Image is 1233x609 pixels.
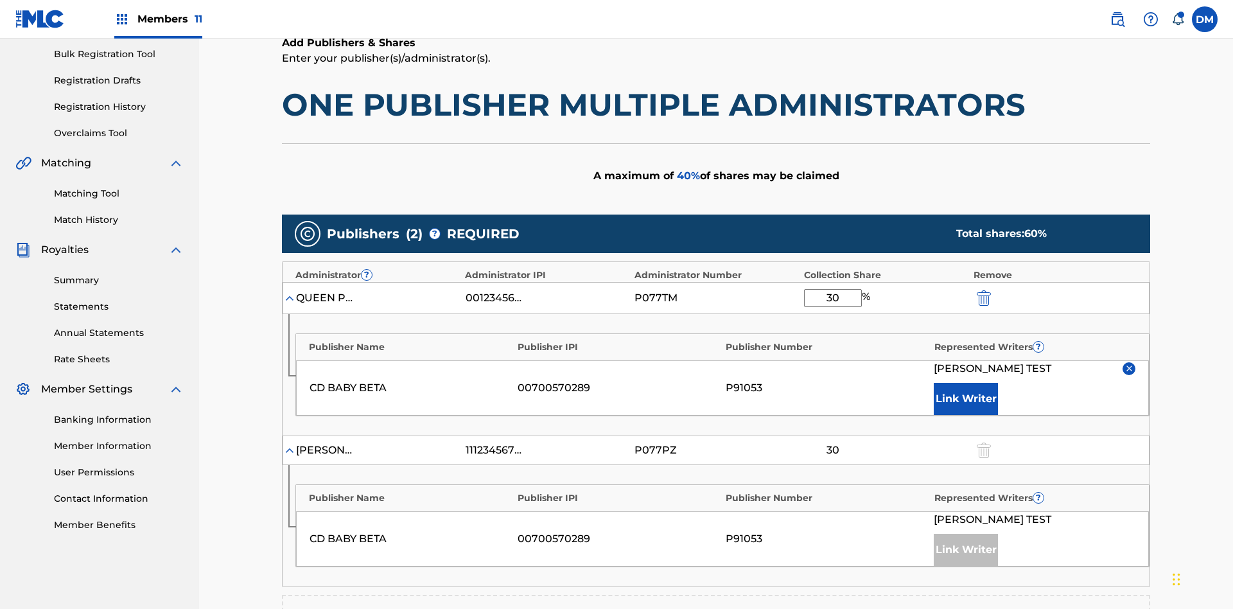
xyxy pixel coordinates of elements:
[309,491,511,505] div: Publisher Name
[114,12,130,27] img: Top Rightsholders
[282,51,1150,66] p: Enter your publisher(s)/administrator(s).
[1033,342,1044,352] span: ?
[54,466,184,479] a: User Permissions
[54,413,184,427] a: Banking Information
[1124,364,1134,373] img: remove-from-list-button
[726,491,928,505] div: Publisher Number
[862,289,873,307] span: %
[283,444,296,457] img: expand-cell-toggle
[15,155,31,171] img: Matching
[956,226,1124,242] div: Total shares:
[168,242,184,258] img: expand
[465,269,628,282] div: Administrator IPI
[1024,227,1047,240] span: 60 %
[1033,493,1044,503] span: ?
[54,213,184,227] a: Match History
[15,382,31,397] img: Member Settings
[310,531,511,547] div: CD BABY BETA
[518,340,720,354] div: Publisher IPI
[54,518,184,532] a: Member Benefits
[362,270,372,280] span: ?
[430,229,440,239] span: ?
[974,269,1137,282] div: Remove
[54,100,184,114] a: Registration History
[295,269,459,282] div: Administrator
[726,340,928,354] div: Publisher Number
[518,491,720,505] div: Publisher IPI
[283,292,296,304] img: expand-cell-toggle
[54,274,184,287] a: Summary
[168,382,184,397] img: expand
[1110,12,1125,27] img: search
[726,380,927,396] div: P91053
[447,224,520,243] span: REQUIRED
[1138,6,1164,32] div: Help
[1105,6,1130,32] a: Public Search
[518,531,719,547] div: 00700570289
[15,10,65,28] img: MLC Logo
[54,353,184,366] a: Rate Sheets
[41,382,132,397] span: Member Settings
[406,224,423,243] span: ( 2 )
[1169,547,1233,609] iframe: Chat Widget
[934,512,1051,527] span: [PERSON_NAME] TEST
[282,35,1150,51] h6: Add Publishers & Shares
[726,531,927,547] div: P91053
[634,269,798,282] div: Administrator Number
[1173,560,1180,599] div: Drag
[282,143,1150,208] div: A maximum of of shares may be claimed
[934,383,998,415] button: Link Writer
[137,12,202,26] span: Members
[309,340,511,354] div: Publisher Name
[934,340,1137,354] div: Represented Writers
[54,48,184,61] a: Bulk Registration Tool
[1143,12,1159,27] img: help
[41,155,91,171] span: Matching
[282,85,1150,124] h1: ONE PUBLISHER MULTIPLE ADMINISTRATORS
[804,269,967,282] div: Collection Share
[54,326,184,340] a: Annual Statements
[1192,6,1218,32] div: User Menu
[54,127,184,140] a: Overclaims Tool
[54,74,184,87] a: Registration Drafts
[54,492,184,506] a: Contact Information
[1171,13,1184,26] div: Notifications
[195,13,202,25] span: 11
[54,300,184,313] a: Statements
[677,170,700,182] span: 40 %
[934,491,1137,505] div: Represented Writers
[41,242,89,258] span: Royalties
[15,242,31,258] img: Royalties
[300,226,315,242] img: publishers
[54,187,184,200] a: Matching Tool
[327,224,399,243] span: Publishers
[518,380,719,396] div: 00700570289
[934,361,1051,376] span: [PERSON_NAME] TEST
[168,155,184,171] img: expand
[977,290,991,306] img: 12a2ab48e56ec057fbd8.svg
[310,380,511,396] div: CD BABY BETA
[54,439,184,453] a: Member Information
